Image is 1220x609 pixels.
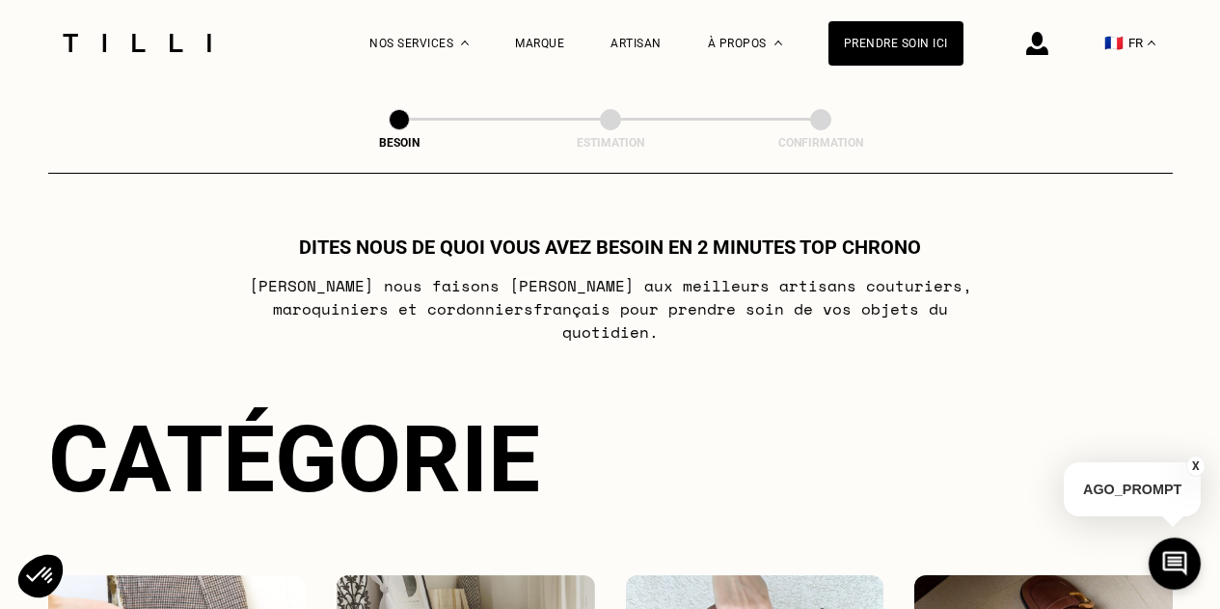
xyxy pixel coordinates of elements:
[1064,462,1201,516] p: AGO_PROMPT
[724,136,917,150] div: Confirmation
[48,405,1173,513] div: Catégorie
[461,41,469,45] img: Menu déroulant
[515,37,564,50] a: Marque
[1026,32,1048,55] img: icône connexion
[303,136,496,150] div: Besoin
[1148,41,1155,45] img: menu déroulant
[56,34,218,52] img: Logo du service de couturière Tilli
[610,37,662,50] a: Artisan
[774,41,782,45] img: Menu déroulant à propos
[1104,34,1124,52] span: 🇫🇷
[514,136,707,150] div: Estimation
[828,21,963,66] a: Prendre soin ici
[299,235,921,259] h1: Dites nous de quoi vous avez besoin en 2 minutes top chrono
[1186,456,1206,477] button: X
[228,274,992,344] p: [PERSON_NAME] nous faisons [PERSON_NAME] aux meilleurs artisans couturiers , maroquiniers et cord...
